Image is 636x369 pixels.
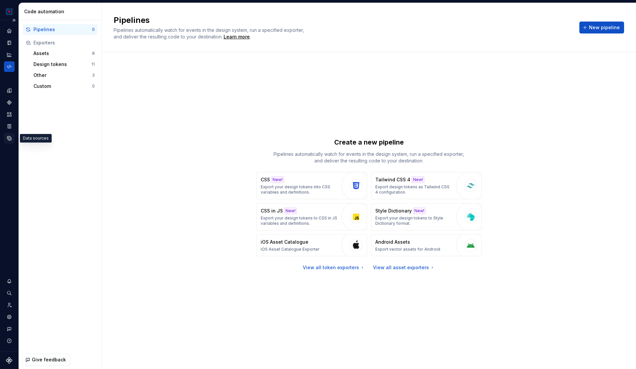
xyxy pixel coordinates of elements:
button: iOS Asset CatalogueiOS Asset Catalogue Exporter [256,234,367,256]
div: 0 [92,27,95,32]
img: 17077652-375b-4f2c-92b0-528c72b71ea0.png [5,8,13,16]
button: New pipeline [579,22,624,33]
div: New! [271,176,284,183]
span: New pipeline [589,24,620,31]
div: Assets [33,50,92,57]
a: Data sources [4,133,15,144]
a: Components [4,97,15,108]
button: Give feedback [22,354,70,366]
a: View all token exporters [303,264,365,271]
a: Invite team [4,300,15,310]
div: New! [413,208,426,214]
button: Android AssetsExport vector assets for Android [371,234,482,256]
span: Give feedback [32,356,66,363]
p: Pipelines automatically watch for events in the design system, run a specified exporter, and deli... [270,151,468,164]
a: Documentation [4,37,15,48]
button: Notifications [4,276,15,286]
div: Other [33,72,92,79]
div: New! [412,176,424,183]
button: Design tokens11 [31,59,97,70]
p: Export your design tokens to Style Dictionary format. [375,215,453,226]
div: Custom [33,83,92,90]
p: CSS in JS [261,208,283,214]
div: Design tokens [33,61,91,68]
a: Code automation [4,61,15,72]
a: Storybook stories [4,121,15,132]
div: New! [284,208,297,214]
p: Export your design tokens to CSS in JS variables and definitions. [261,215,338,226]
div: 0 [92,84,95,89]
a: Assets [4,109,15,120]
p: iOS Asset Catalogue [261,239,308,245]
p: Export your design tokens into CSS variables and definitions. [261,184,338,195]
div: Code automation [24,8,99,15]
button: Other3 [31,70,97,81]
button: Pipelines0 [23,24,97,35]
button: Contact support [4,324,15,334]
p: Style Dictionary [375,208,412,214]
p: iOS Asset Catalogue Exporter [261,247,320,252]
button: CSS in JSNew!Export your design tokens to CSS in JS variables and definitions. [256,203,367,230]
svg: Supernova Logo [6,357,13,364]
h2: Pipelines [114,15,571,26]
button: Assets8 [31,48,97,59]
a: Settings [4,312,15,322]
div: 11 [91,62,95,67]
p: Export design tokens as Tailwind CSS 4 configuration. [375,184,453,195]
p: Android Assets [375,239,410,245]
a: Analytics [4,49,15,60]
p: Export vector assets for Android [375,247,440,252]
p: Tailwind CSS 4 [375,176,410,183]
span: . [223,34,251,39]
p: Create a new pipeline [334,138,404,147]
div: 8 [92,51,95,56]
div: Exporters [33,39,95,46]
button: Style DictionaryNew!Export your design tokens to Style Dictionary format. [371,203,482,230]
a: Home [4,26,15,36]
div: 3 [92,73,95,78]
button: Custom0 [31,81,97,92]
a: Learn more [224,33,250,40]
button: Expand sidebar [9,16,19,25]
button: CSSNew!Export your design tokens into CSS variables and definitions. [256,172,367,199]
div: Pipelines [33,26,92,33]
button: Search ⌘K [4,288,15,298]
p: CSS [261,176,270,183]
button: Tailwind CSS 4New!Export design tokens as Tailwind CSS 4 configuration. [371,172,482,199]
a: View all asset exporters [373,264,435,271]
div: Data sources [20,134,52,143]
a: Design tokens [4,85,15,96]
span: Pipelines automatically watch for events in the design system, run a specified exporter, and deli... [114,27,305,39]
